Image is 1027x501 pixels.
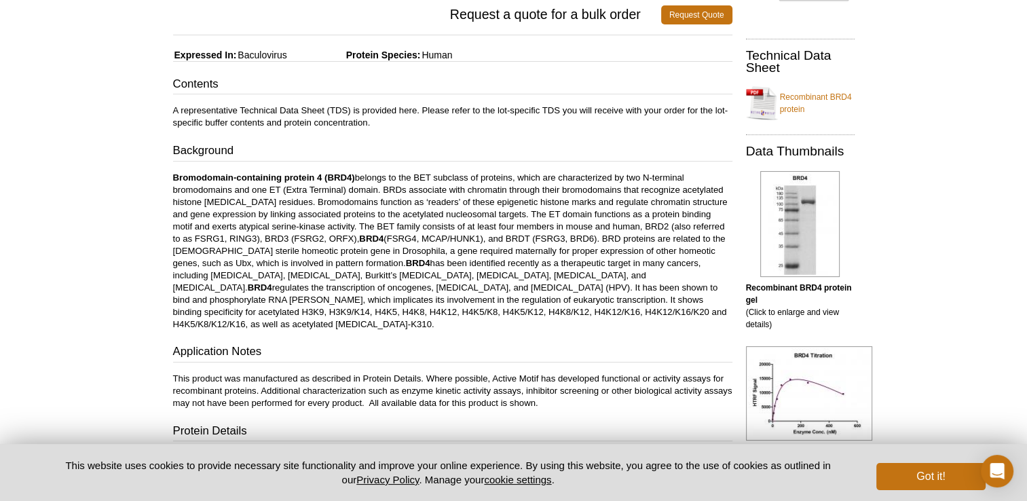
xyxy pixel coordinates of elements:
b: Recombinant BRD4 protein gel [746,283,852,305]
button: cookie settings [484,474,551,485]
h3: Application Notes [173,344,732,363]
a: Request Quote [661,5,732,24]
p: A representative Technical Data Sheet (TDS) is provided here. Please refer to the lot-specific TD... [173,105,732,129]
button: Got it! [876,463,985,490]
span: Request a quote for a bulk order [173,5,661,24]
strong: BRD4 [406,258,430,268]
a: Recombinant BRD4 protein [746,83,855,124]
span: Baculovirus [236,50,286,60]
h3: Background [173,143,732,162]
strong: BRD4 [359,234,384,244]
h3: Contents [173,76,732,95]
span: Protein Species: [290,50,421,60]
strong: Bromodomain-containing protein 4 (BRD4) [173,172,355,183]
img: Recombinant BRD4 protein gel [760,171,840,277]
p: belongs to the BET subclass of proteins, which are characterized by two N-terminal bromodomains a... [173,172,732,331]
div: Open Intercom Messenger [981,455,1013,487]
img: HTRF assay for BRD4 protein activity [746,346,872,441]
span: Expressed In: [173,50,237,60]
h2: Data Thumbnails [746,145,855,157]
strong: BRD4 [248,282,272,293]
span: Human [420,50,452,60]
p: (Click to enlarge and view details) [746,282,855,331]
h3: Protein Details [173,423,732,442]
p: This website uses cookies to provide necessary site functionality and improve your online experie... [42,458,855,487]
p: This product was manufactured as described in Protein Details. Where possible, Active Motif has d... [173,373,732,409]
a: Privacy Policy [356,474,419,485]
h2: Technical Data Sheet [746,50,855,74]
